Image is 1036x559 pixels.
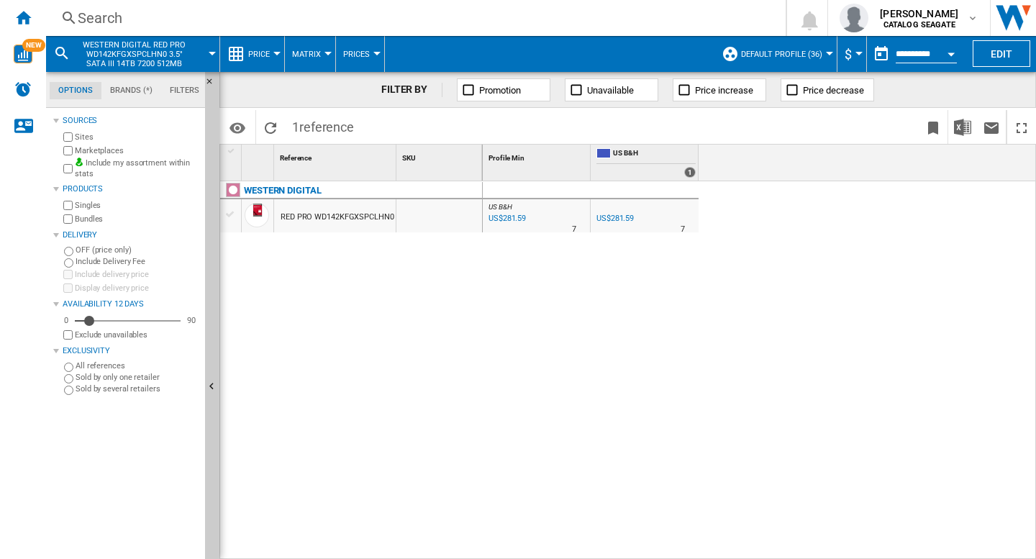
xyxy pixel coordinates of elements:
[75,132,199,142] label: Sites
[101,82,161,99] md-tab-item: Brands (*)
[75,158,199,180] label: Include my assortment within stats
[76,245,199,255] label: OFF (price only)
[489,203,512,211] span: US B&H
[75,200,199,211] label: Singles
[63,330,73,340] input: Display delivery price
[63,115,199,127] div: Sources
[867,40,896,68] button: md-calendar
[161,82,208,99] md-tab-item: Filters
[76,360,199,371] label: All references
[78,8,748,28] div: Search
[75,214,199,224] label: Bundles
[572,222,576,237] div: Delivery Time : 7 days
[75,269,199,280] label: Include delivery price
[594,212,634,226] div: US$281.59
[64,247,73,256] input: OFF (price only)
[63,160,73,178] input: Include my assortment within stats
[227,36,277,72] div: Price
[244,182,322,199] div: Click to filter on that brand
[292,36,328,72] button: Matrix
[973,40,1030,67] button: Edit
[50,82,101,99] md-tab-item: Options
[948,110,977,144] button: Download in Excel
[248,36,277,72] button: Price
[489,154,524,162] span: Profile Min
[63,201,73,210] input: Singles
[954,119,971,136] img: excel-24x24.png
[281,201,506,234] div: RED PRO WD142KFGXSPCLHN0 3.5" SATA III 14TB 7200 512MB
[613,148,696,160] span: US B&H
[596,214,634,223] div: US$281.59
[63,299,199,310] div: Availability 12 Days
[22,39,45,52] span: NEW
[457,78,550,101] button: Promotion
[63,229,199,241] div: Delivery
[64,386,73,395] input: Sold by several retailers
[60,315,72,326] div: 0
[63,283,73,293] input: Display delivery price
[63,132,73,142] input: Sites
[741,36,830,72] button: Default profile (36)
[75,314,181,328] md-slider: Availability
[64,374,73,383] input: Sold by only one retailer
[938,39,964,65] button: Open calendar
[277,145,396,167] div: Reference Sort None
[681,222,685,237] div: Delivery Time : 7 days
[64,258,73,268] input: Include Delivery Fee
[75,145,199,156] label: Marketplaces
[486,212,526,226] div: Last updated : Tuesday, 23 September 2025 05:01
[587,85,634,96] span: Unavailable
[53,36,212,72] div: WESTERN DIGITAL RED PRO WD142KFGXSPCLHN0 3.5" SATA III 14TB 7200 512MB
[399,145,482,167] div: Sort None
[63,270,73,279] input: Include delivery price
[76,40,192,68] span: WESTERN DIGITAL RED PRO WD142KFGXSPCLHN0 3.5" SATA III 14TB 7200 512MB
[63,146,73,155] input: Marketplaces
[486,145,590,167] div: Profile Min Sort None
[594,145,699,181] div: US B&H 1 offers sold by US B&H
[76,256,199,267] label: Include Delivery Fee
[343,50,370,59] span: Prices
[64,363,73,372] input: All references
[486,145,590,167] div: Sort None
[75,158,83,166] img: mysite-bg-18x18.png
[565,78,658,101] button: Unavailable
[183,315,199,326] div: 90
[845,36,859,72] button: $
[722,36,830,72] div: Default profile (36)
[14,45,32,63] img: wise-card.svg
[781,78,874,101] button: Price decrease
[299,119,354,135] span: reference
[223,114,252,140] button: Options
[883,20,955,29] b: CATALOG SEAGATE
[381,83,442,97] div: FILTER BY
[479,85,521,96] span: Promotion
[343,36,377,72] button: Prices
[977,110,1006,144] button: Send this report by email
[256,110,285,144] button: Reload
[14,81,32,98] img: alerts-logo.svg
[63,345,199,357] div: Exclusivity
[919,110,948,144] button: Bookmark this report
[76,383,199,394] label: Sold by several retailers
[402,154,416,162] span: SKU
[285,110,361,140] span: 1
[75,283,199,294] label: Display delivery price
[1007,110,1036,144] button: Maximize
[280,154,312,162] span: Reference
[76,372,199,383] label: Sold by only one retailer
[63,214,73,224] input: Bundles
[205,72,222,98] button: Hide
[245,145,273,167] div: Sort None
[292,50,321,59] span: Matrix
[837,36,867,72] md-menu: Currency
[695,85,753,96] span: Price increase
[840,4,868,32] img: profile.jpg
[63,183,199,195] div: Products
[880,6,958,21] span: [PERSON_NAME]
[684,167,696,178] div: 1 offers sold by US B&H
[741,50,822,59] span: Default profile (36)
